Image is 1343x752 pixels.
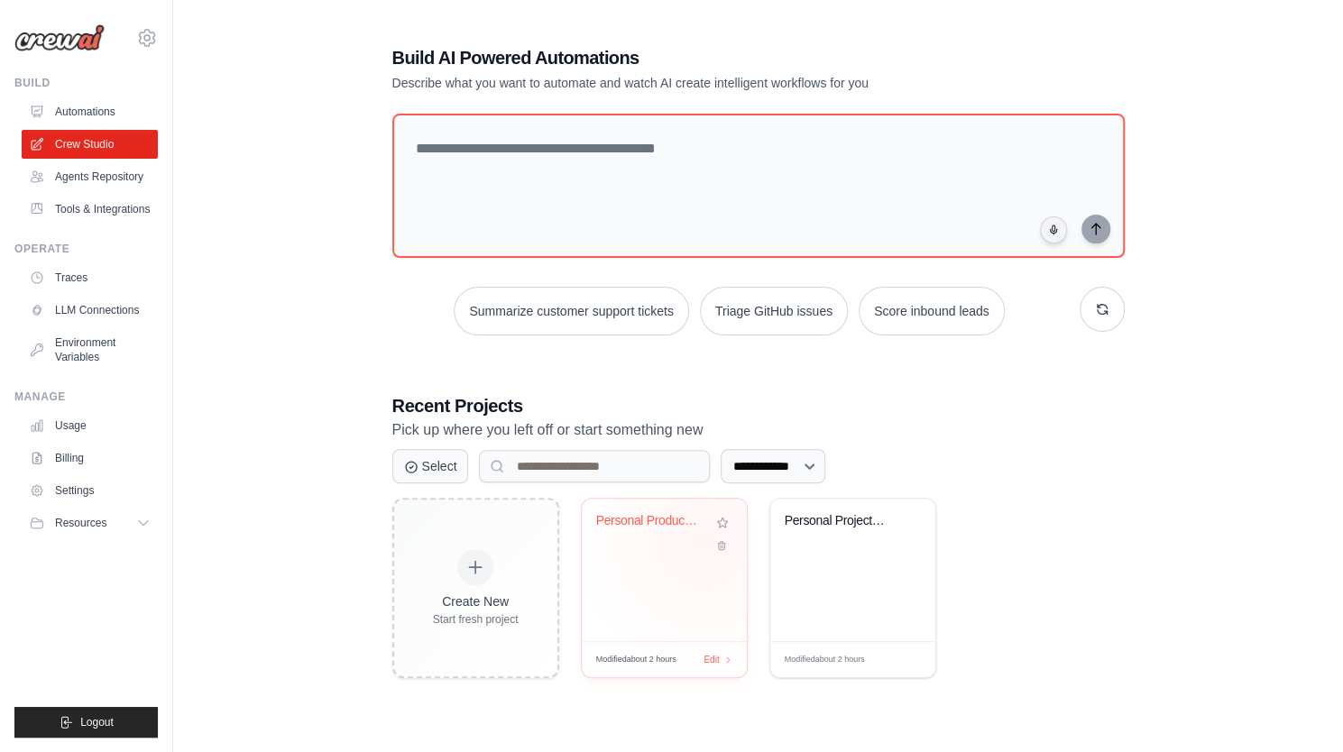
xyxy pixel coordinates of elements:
[22,162,158,191] a: Agents Repository
[700,287,848,335] button: Triage GitHub issues
[392,393,1125,418] h3: Recent Projects
[392,449,469,483] button: Select
[392,45,998,70] h1: Build AI Powered Automations
[596,513,705,529] div: Personal Productivity Manager
[22,130,158,159] a: Crew Studio
[14,76,158,90] div: Build
[22,328,158,371] a: Environment Variables
[22,263,158,292] a: Traces
[785,513,894,529] div: Personal Project Management Assistant
[14,390,158,404] div: Manage
[1040,216,1067,243] button: Click to speak your automation idea
[1080,287,1125,332] button: Get new suggestions
[596,654,676,666] span: Modified about 2 hours
[392,74,998,92] p: Describe what you want to automate and watch AI create intelligent workflows for you
[14,242,158,256] div: Operate
[433,612,519,627] div: Start fresh project
[892,653,907,666] span: Edit
[22,411,158,440] a: Usage
[433,592,519,610] div: Create New
[713,536,732,555] button: Delete project
[55,516,106,530] span: Resources
[22,195,158,224] a: Tools & Integrations
[704,653,719,666] span: Edit
[454,287,688,335] button: Summarize customer support tickets
[859,287,1005,335] button: Score inbound leads
[392,418,1125,442] p: Pick up where you left off or start something new
[22,296,158,325] a: LLM Connections
[22,444,158,472] a: Billing
[80,715,114,729] span: Logout
[14,24,105,51] img: Logo
[22,509,158,537] button: Resources
[22,476,158,505] a: Settings
[785,654,865,666] span: Modified about 2 hours
[22,97,158,126] a: Automations
[713,513,732,533] button: Add to favorites
[14,707,158,738] button: Logout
